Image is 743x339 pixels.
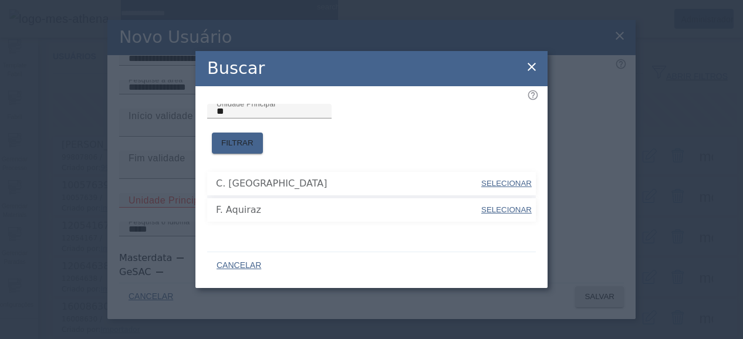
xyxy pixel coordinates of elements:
[217,260,261,272] span: CANCELAR
[481,205,532,214] span: SELECIONAR
[480,173,533,194] button: SELECIONAR
[216,177,480,191] span: C. [GEOGRAPHIC_DATA]
[207,255,271,276] button: CANCELAR
[216,203,480,217] span: F. Aquiraz
[221,137,254,149] span: FILTRAR
[481,179,532,188] span: SELECIONAR
[212,133,263,154] button: FILTRAR
[217,100,275,107] mat-label: Unidade Principal
[207,56,265,81] h2: Buscar
[480,199,533,221] button: SELECIONAR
